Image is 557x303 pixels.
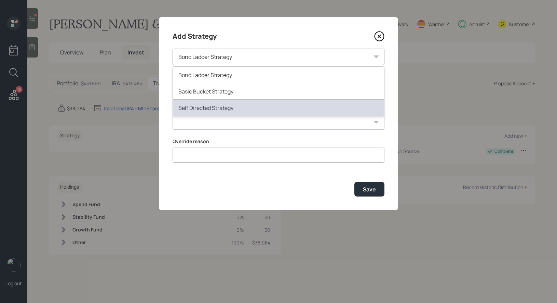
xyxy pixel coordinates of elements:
div: Self Directed Strategy [173,100,384,116]
div: Basic Bucket Strategy [173,83,384,100]
h4: Add Strategy [173,31,217,42]
div: Bond Ladder Strategy [173,49,384,65]
label: Override reason [173,138,384,145]
button: Save [354,182,384,197]
div: Save [363,186,376,193]
div: Bond Ladder Strategy [173,67,384,83]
